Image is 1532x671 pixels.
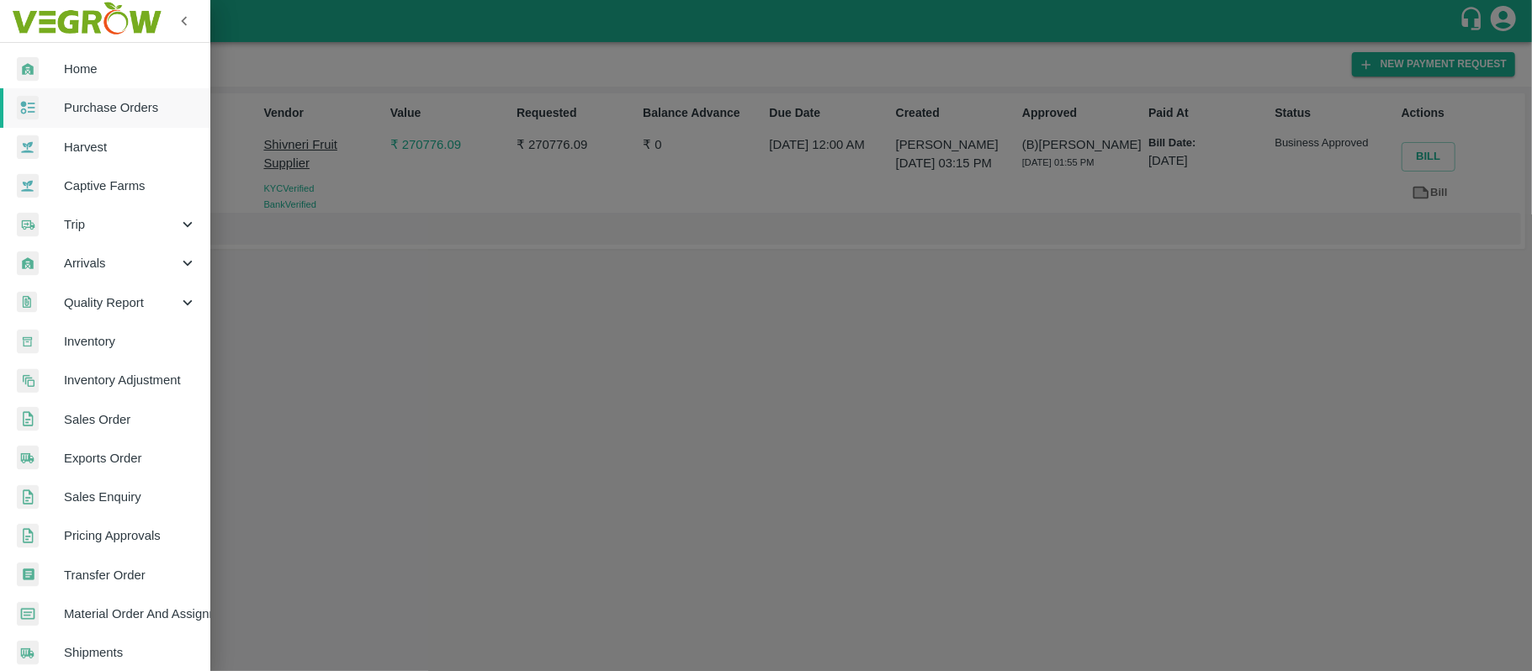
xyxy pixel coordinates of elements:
[17,563,39,587] img: whTransfer
[64,177,197,195] span: Captive Farms
[17,213,39,237] img: delivery
[17,330,39,354] img: whInventory
[17,524,39,548] img: sales
[17,602,39,626] img: centralMaterial
[17,292,37,313] img: qualityReport
[17,641,39,665] img: shipments
[17,96,39,120] img: reciept
[64,98,197,117] span: Purchase Orders
[17,368,39,393] img: inventory
[17,135,39,160] img: harvest
[17,446,39,470] img: shipments
[17,57,39,82] img: whArrival
[17,173,39,198] img: harvest
[64,449,197,468] span: Exports Order
[64,566,197,584] span: Transfer Order
[64,488,197,506] span: Sales Enquiry
[64,254,178,272] span: Arrivals
[64,293,178,312] span: Quality Report
[17,251,39,276] img: whArrival
[64,60,197,78] span: Home
[17,485,39,510] img: sales
[64,215,178,234] span: Trip
[64,643,197,662] span: Shipments
[64,332,197,351] span: Inventory
[64,410,197,429] span: Sales Order
[64,138,197,156] span: Harvest
[17,407,39,431] img: sales
[64,605,197,623] span: Material Order And Assignment
[64,526,197,545] span: Pricing Approvals
[64,371,197,389] span: Inventory Adjustment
